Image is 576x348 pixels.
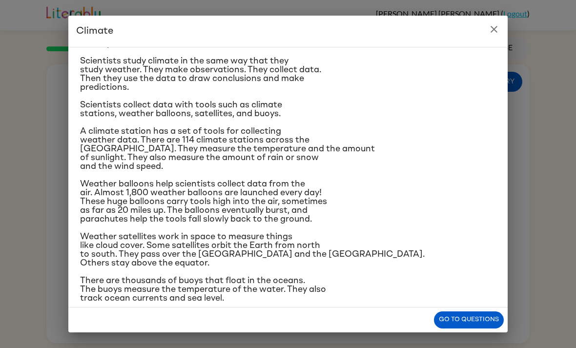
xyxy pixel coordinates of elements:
span: Scientists collect data with tools such as climate stations, weather balloons, satellites, and bu... [80,101,282,118]
span: Weather satellites work in space to measure things like cloud cover. Some satellites orbit the Ea... [80,232,425,267]
span: Scientists study climate in the same way that they study weather. They make observations. They co... [80,57,321,92]
span: A climate station has a set of tools for collecting weather data. There are 114 climate stations ... [80,127,375,171]
span: Weather balloons help scientists collect data from the air. Almost 1,800 weather balloons are lau... [80,180,327,224]
button: close [484,20,504,39]
h2: Climate [68,16,508,47]
span: There are thousands of buoys that float in the oceans. The buoys measure the temperature of the w... [80,276,326,303]
button: Go to questions [434,311,504,328]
